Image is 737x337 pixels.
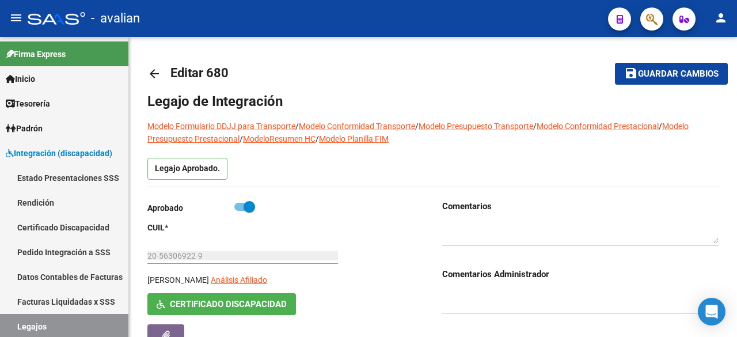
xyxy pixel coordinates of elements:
[170,66,229,80] span: Editar 680
[615,63,728,84] button: Guardar cambios
[6,122,43,135] span: Padrón
[147,158,227,180] p: Legajo Aprobado.
[537,122,659,131] a: Modelo Conformidad Prestacional
[419,122,533,131] a: Modelo Presupuesto Transporte
[442,268,719,281] h3: Comentarios Administrador
[147,221,234,234] p: CUIL
[299,122,415,131] a: Modelo Conformidad Transporte
[6,147,112,160] span: Integración (discapacidad)
[147,202,234,214] p: Aprobado
[6,73,35,85] span: Inicio
[638,69,719,79] span: Guardar cambios
[319,134,389,143] a: Modelo Planilla FIM
[698,298,725,325] div: Open Intercom Messenger
[147,67,161,81] mat-icon: arrow_back
[147,92,719,111] h1: Legajo de Integración
[624,66,638,80] mat-icon: save
[9,11,23,25] mat-icon: menu
[714,11,728,25] mat-icon: person
[170,300,287,310] span: Certificado Discapacidad
[243,134,316,143] a: ModeloResumen HC
[6,48,66,60] span: Firma Express
[211,275,267,285] span: Análisis Afiliado
[147,274,209,286] p: [PERSON_NAME]
[6,97,50,110] span: Tesorería
[147,293,296,315] button: Certificado Discapacidad
[147,122,295,131] a: Modelo Formulario DDJJ para Transporte
[442,200,719,213] h3: Comentarios
[91,6,140,31] span: - avalian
